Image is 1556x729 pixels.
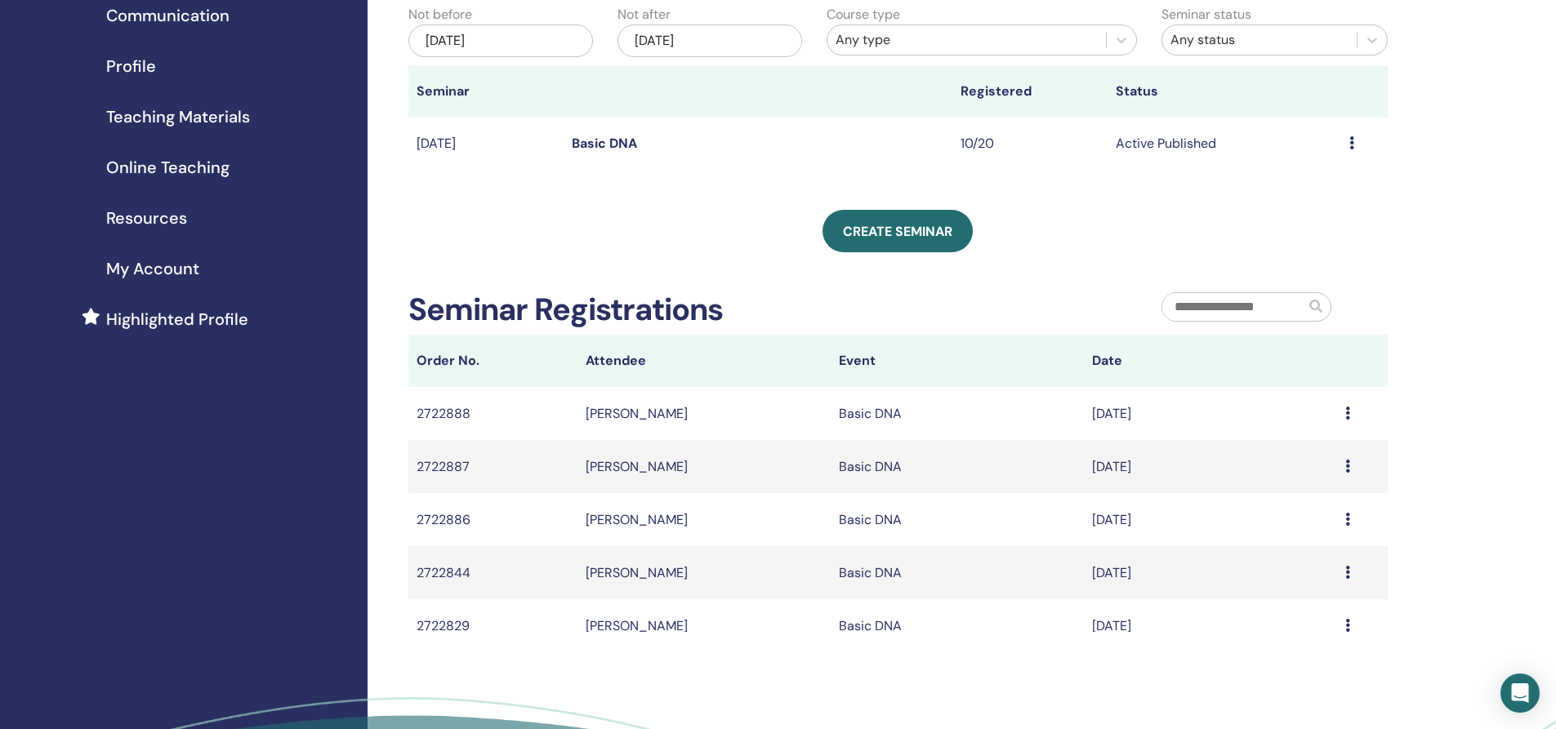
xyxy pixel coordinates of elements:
[106,206,187,230] span: Resources
[1500,673,1540,713] div: Open Intercom Messenger
[831,546,1084,599] td: Basic DNA
[831,599,1084,652] td: Basic DNA
[831,335,1084,387] th: Event
[1084,387,1337,440] td: [DATE]
[408,291,723,329] h2: Seminar Registrations
[831,440,1084,493] td: Basic DNA
[1170,30,1349,50] div: Any status
[617,24,802,57] div: [DATE]
[577,493,831,546] td: [PERSON_NAME]
[408,65,564,118] th: Seminar
[577,599,831,652] td: [PERSON_NAME]
[106,104,250,129] span: Teaching Materials
[831,493,1084,546] td: Basic DNA
[1161,5,1251,24] label: Seminar status
[1084,546,1337,599] td: [DATE]
[952,118,1108,171] td: 10/20
[106,307,248,331] span: Highlighted Profile
[408,118,564,171] td: [DATE]
[827,5,900,24] label: Course type
[408,5,472,24] label: Not before
[836,30,1098,50] div: Any type
[408,493,577,546] td: 2722886
[1084,335,1337,387] th: Date
[577,546,831,599] td: [PERSON_NAME]
[572,135,637,152] a: Basic DNA
[106,54,156,78] span: Profile
[843,223,952,240] span: Create seminar
[1084,599,1337,652] td: [DATE]
[1084,493,1337,546] td: [DATE]
[106,155,230,180] span: Online Teaching
[408,546,577,599] td: 2722844
[577,440,831,493] td: [PERSON_NAME]
[408,387,577,440] td: 2722888
[952,65,1108,118] th: Registered
[408,599,577,652] td: 2722829
[823,210,973,252] a: Create seminar
[831,387,1084,440] td: Basic DNA
[106,256,199,281] span: My Account
[408,335,577,387] th: Order No.
[617,5,671,24] label: Not after
[577,387,831,440] td: [PERSON_NAME]
[106,3,230,28] span: Communication
[1084,440,1337,493] td: [DATE]
[408,440,577,493] td: 2722887
[1108,118,1340,171] td: Active Published
[1108,65,1340,118] th: Status
[577,335,831,387] th: Attendee
[408,24,593,57] div: [DATE]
